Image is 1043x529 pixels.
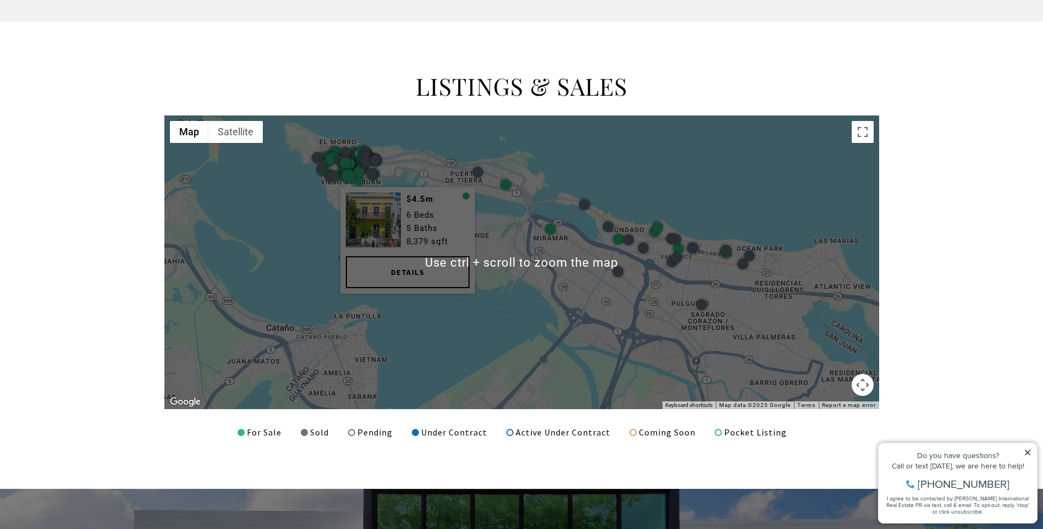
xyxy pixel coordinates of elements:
button: Toggle fullscreen view [852,121,874,143]
a: Open this area in Google Maps (opens a new window) [167,395,203,409]
span: [PHONE_NUMBER] [45,52,137,63]
div: Pocket Listing [715,426,787,440]
button: Show satellite imagery [208,121,263,143]
div: 8,379 sqft [406,234,469,247]
div: 5 Baths [406,221,469,234]
a: Report a map error - open in a new tab [822,402,876,408]
span: I agree to be contacted by [PERSON_NAME] International Real Estate PR via text, call & email. To ... [14,68,157,89]
div: Sold [301,426,329,440]
div: Pending [348,426,393,440]
a: Details [345,256,469,288]
a: Terms (opens in new tab) [797,402,815,408]
div: Do you have questions? [12,25,159,32]
img: 9770cbc0-f533-418e-acc9-bb3c69ff3824.jpeg [345,192,400,247]
div: Active Under Contract [506,426,610,440]
button: Map camera controls [852,374,874,396]
div: Coming Soon [630,426,696,440]
h2: LISTINGS & SALES [164,71,879,102]
div: Call or text [DATE], we are here to help! [12,35,159,43]
div: For Sale [238,426,282,440]
div: 6 Beds [406,208,469,221]
div: Under Contract [412,426,487,440]
button: Show street map [170,121,208,143]
span: Map data ©2025 Google [719,402,791,408]
div: $4.5m [406,192,469,205]
button: Keyboard shortcuts [665,401,713,409]
img: Google [167,395,203,409]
